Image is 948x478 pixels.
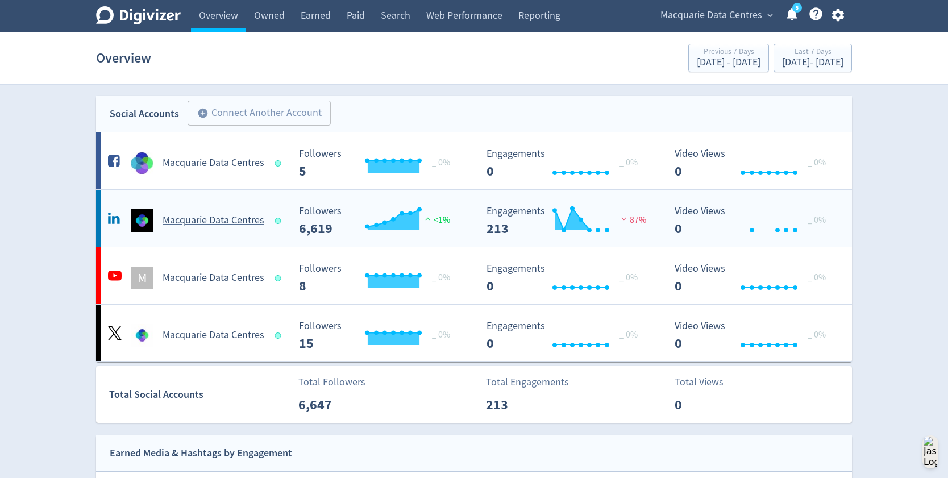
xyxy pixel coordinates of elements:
[432,272,450,283] span: _ 0%
[110,445,292,462] div: Earned Media & Hashtags by Engagement
[481,206,651,236] svg: Engagements 213
[163,214,264,227] h5: Macquarie Data Centres
[697,57,760,68] div: [DATE] - [DATE]
[293,263,464,293] svg: Followers ---
[481,263,651,293] svg: Engagements 0
[188,101,331,126] button: Connect Another Account
[293,148,464,178] svg: Followers ---
[675,375,740,390] p: Total Views
[669,206,839,236] svg: Video Views 0
[808,157,826,168] span: _ 0%
[163,329,264,342] h5: Macquarie Data Centres
[96,132,852,189] a: Macquarie Data Centres undefinedMacquarie Data Centres Followers --- _ 0% Followers 5 Engagements...
[765,10,775,20] span: expand_more
[293,321,464,351] svg: Followers ---
[422,214,434,223] img: positive-performance.svg
[197,107,209,119] span: add_circle
[486,394,551,415] p: 213
[275,275,285,281] span: Data last synced: 19 Aug 2025, 4:01am (AEST)
[163,271,264,285] h5: Macquarie Data Centres
[131,324,153,347] img: Macquarie Data Centres undefined
[179,102,331,126] a: Connect Another Account
[782,57,843,68] div: [DATE] - [DATE]
[619,329,638,340] span: _ 0%
[275,332,285,339] span: Data last synced: 18 Aug 2025, 6:01pm (AEST)
[131,267,153,289] div: M
[298,394,364,415] p: 6,647
[618,214,630,223] img: negative-performance.svg
[792,3,802,13] a: 5
[669,148,839,178] svg: Video Views 0
[669,263,839,293] svg: Video Views 0
[774,44,852,72] button: Last 7 Days[DATE]- [DATE]
[110,106,179,122] div: Social Accounts
[660,6,762,24] span: Macquarie Data Centres
[808,272,826,283] span: _ 0%
[669,321,839,351] svg: Video Views 0
[96,247,852,304] a: MMacquarie Data Centres Followers --- _ 0% Followers 8 Engagements 0 Engagements 0 _ 0% Video Vie...
[432,329,450,340] span: _ 0%
[293,206,464,236] svg: Followers ---
[131,152,153,174] img: Macquarie Data Centres undefined
[131,209,153,232] img: Macquarie Data Centres undefined
[618,214,646,226] span: 87%
[109,386,290,403] div: Total Social Accounts
[697,48,760,57] div: Previous 7 Days
[808,214,826,226] span: _ 0%
[163,156,264,170] h5: Macquarie Data Centres
[656,6,776,24] button: Macquarie Data Centres
[96,190,852,247] a: Macquarie Data Centres undefinedMacquarie Data Centres Followers --- Followers 6,619 <1% Engageme...
[619,157,638,168] span: _ 0%
[481,148,651,178] svg: Engagements 0
[422,214,450,226] span: <1%
[796,4,799,12] text: 5
[481,321,651,351] svg: Engagements 0
[619,272,638,283] span: _ 0%
[96,305,852,361] a: Macquarie Data Centres undefinedMacquarie Data Centres Followers --- _ 0% Followers 15 Engagement...
[782,48,843,57] div: Last 7 Days
[675,394,740,415] p: 0
[486,375,569,390] p: Total Engagements
[688,44,769,72] button: Previous 7 Days[DATE] - [DATE]
[432,157,450,168] span: _ 0%
[275,218,285,224] span: Data last synced: 19 Aug 2025, 4:01am (AEST)
[808,329,826,340] span: _ 0%
[96,40,151,76] h1: Overview
[298,375,365,390] p: Total Followers
[275,160,285,167] span: Data last synced: 18 Aug 2025, 7:02pm (AEST)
